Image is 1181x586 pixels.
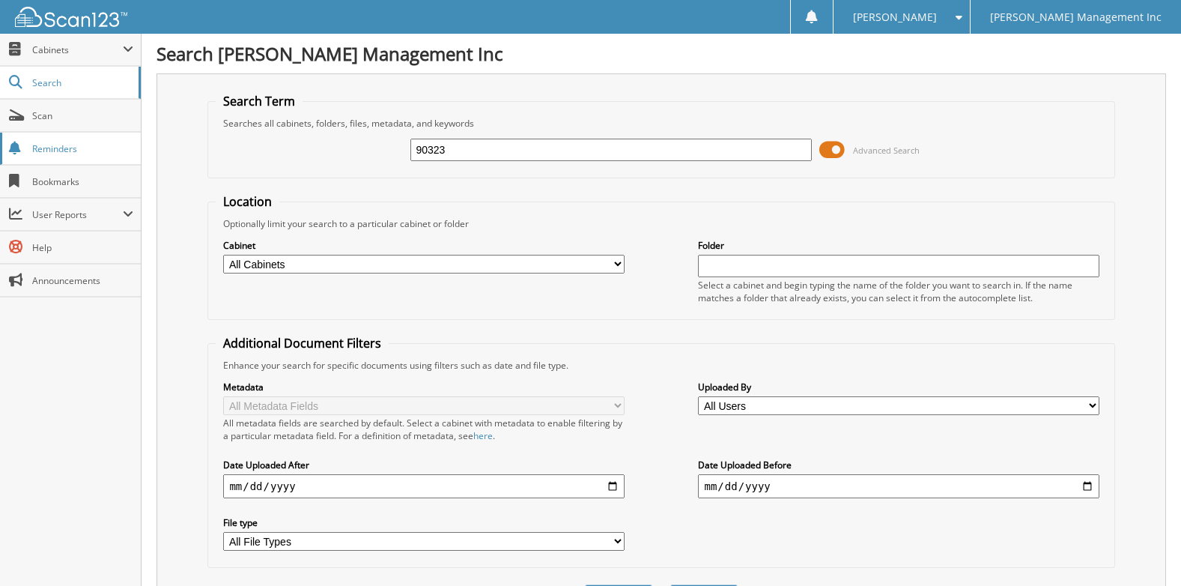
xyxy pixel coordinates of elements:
[216,359,1106,372] div: Enhance your search for specific documents using filters such as date and file type.
[32,142,133,155] span: Reminders
[15,7,127,27] img: scan123-logo-white.svg
[216,193,279,210] legend: Location
[853,13,937,22] span: [PERSON_NAME]
[157,41,1166,66] h1: Search [PERSON_NAME] Management Inc
[853,145,920,156] span: Advanced Search
[473,429,493,442] a: here
[698,239,1099,252] label: Folder
[216,93,303,109] legend: Search Term
[216,335,389,351] legend: Additional Document Filters
[698,279,1099,304] div: Select a cabinet and begin typing the name of the folder you want to search in. If the name match...
[32,175,133,188] span: Bookmarks
[223,239,624,252] label: Cabinet
[32,43,123,56] span: Cabinets
[216,117,1106,130] div: Searches all cabinets, folders, files, metadata, and keywords
[216,217,1106,230] div: Optionally limit your search to a particular cabinet or folder
[223,459,624,471] label: Date Uploaded After
[32,76,131,89] span: Search
[223,417,624,442] div: All metadata fields are searched by default. Select a cabinet with metadata to enable filtering b...
[223,474,624,498] input: start
[1106,514,1181,586] iframe: Chat Widget
[698,459,1099,471] label: Date Uploaded Before
[32,208,123,221] span: User Reports
[223,516,624,529] label: File type
[698,474,1099,498] input: end
[32,274,133,287] span: Announcements
[223,381,624,393] label: Metadata
[32,109,133,122] span: Scan
[32,241,133,254] span: Help
[698,381,1099,393] label: Uploaded By
[990,13,1162,22] span: [PERSON_NAME] Management Inc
